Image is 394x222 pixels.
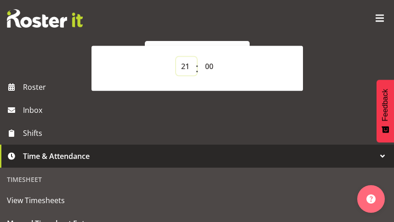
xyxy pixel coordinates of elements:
a: View Timesheets [2,189,392,212]
span: Roster [23,80,389,94]
span: Feedback [381,89,389,121]
span: Time & Attendance [23,149,376,163]
span: Inbox [23,103,389,117]
span: : [195,57,199,80]
div: Timesheet [2,170,392,189]
button: Feedback - Show survey [377,80,394,142]
span: View Timesheets [7,193,387,207]
img: help-xxl-2.png [366,194,376,204]
img: Rosterit website logo [7,9,83,28]
span: Shifts [23,126,376,140]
